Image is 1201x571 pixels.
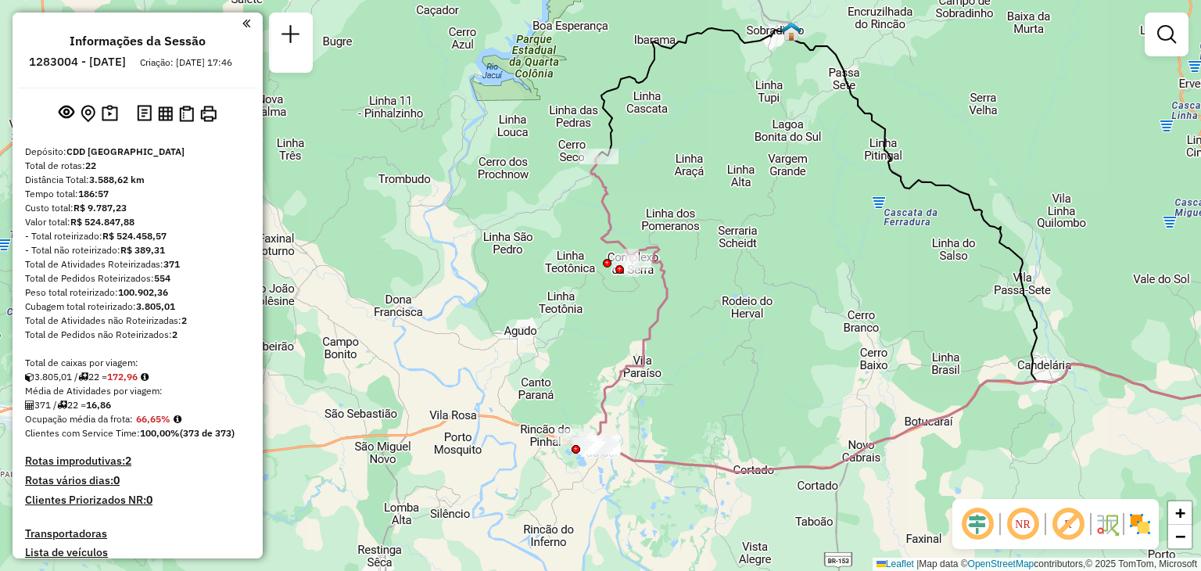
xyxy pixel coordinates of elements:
strong: 3.805,01 [136,300,175,312]
i: Total de Atividades [25,400,34,410]
span: Ocultar deslocamento [959,505,996,543]
button: Visualizar relatório de Roteirização [155,102,176,124]
div: Total de Atividades Roteirizadas: [25,257,250,271]
button: Visualizar Romaneio [176,102,197,125]
strong: 554 [154,272,170,284]
div: Distância Total: [25,173,250,187]
h6: 1283004 - [DATE] [29,55,126,69]
span: Clientes com Service Time: [25,427,140,439]
div: Total de Atividades não Roteirizadas: [25,314,250,328]
i: Meta Caixas/viagem: 227,95 Diferença: -54,99 [141,372,149,382]
span: + [1175,503,1185,523]
strong: 22 [85,160,96,171]
strong: (373 de 373) [180,427,235,439]
div: Cubagem total roteirizado: [25,300,250,314]
strong: 3.588,62 km [89,174,145,185]
i: Total de rotas [57,400,67,410]
h4: Transportadoras [25,527,250,540]
span: − [1175,526,1185,546]
button: Logs desbloquear sessão [134,102,155,126]
img: Exibir/Ocultar setores [1128,512,1153,537]
h4: Lista de veículos [25,546,250,559]
a: Zoom out [1168,525,1192,548]
div: Valor total: [25,215,250,229]
i: Cubagem total roteirizado [25,372,34,382]
strong: 2 [181,314,187,326]
strong: 2 [125,454,131,468]
div: Tempo total: [25,187,250,201]
div: Criação: [DATE] 17:46 [134,56,238,70]
span: Ocultar NR [1004,505,1041,543]
div: Total de Pedidos Roteirizados: [25,271,250,285]
div: 3.805,01 / 22 = [25,370,250,384]
a: Clique aqui para minimizar o painel [242,14,250,32]
a: Exibir filtros [1151,19,1182,50]
div: Total de caixas por viagem: [25,356,250,370]
strong: R$ 524.458,57 [102,230,167,242]
div: Peso total roteirizado: [25,285,250,300]
h4: Clientes Priorizados NR: [25,494,250,507]
button: Imprimir Rotas [197,102,220,125]
span: | [916,558,919,569]
strong: 66,65% [136,413,170,425]
h4: Rotas improdutivas: [25,454,250,468]
div: Depósito: [25,145,250,159]
div: Total de rotas: [25,159,250,173]
strong: 0 [146,493,152,507]
strong: CDD [GEOGRAPHIC_DATA] [66,145,185,157]
a: Zoom in [1168,501,1192,525]
strong: R$ 9.787,23 [73,202,127,214]
span: Exibir rótulo [1049,505,1087,543]
h4: Informações da Sessão [70,34,206,48]
strong: 100.902,36 [118,286,168,298]
strong: 172,96 [107,371,138,382]
div: - Total roteirizado: [25,229,250,243]
em: Média calculada utilizando a maior ocupação (%Peso ou %Cubagem) de cada rota da sessão. Rotas cro... [174,415,181,424]
div: Map data © contributors,© 2025 TomTom, Microsoft [873,558,1201,571]
strong: 16,86 [86,399,111,411]
strong: 186:57 [78,188,109,199]
div: - Total não roteirizado: [25,243,250,257]
strong: R$ 389,31 [120,244,165,256]
button: Exibir sessão original [56,101,77,126]
strong: 2 [172,329,177,340]
div: Total de Pedidos não Roteirizados: [25,328,250,342]
i: Total de rotas [78,372,88,382]
strong: 100,00% [140,427,180,439]
button: Painel de Sugestão [99,102,121,126]
img: Sobradinho [781,21,801,41]
img: Fluxo de ruas [1095,512,1120,537]
strong: R$ 524.847,88 [70,216,134,228]
div: Média de Atividades por viagem: [25,384,250,398]
div: 371 / 22 = [25,398,250,412]
strong: 0 [113,473,120,487]
a: Nova sessão e pesquisa [275,19,307,54]
span: Ocupação média da frota: [25,413,133,425]
button: Centralizar mapa no depósito ou ponto de apoio [77,102,99,126]
a: OpenStreetMap [968,558,1034,569]
h4: Rotas vários dias: [25,474,250,487]
div: Custo total: [25,201,250,215]
a: Leaflet [877,558,914,569]
strong: 371 [163,258,180,270]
